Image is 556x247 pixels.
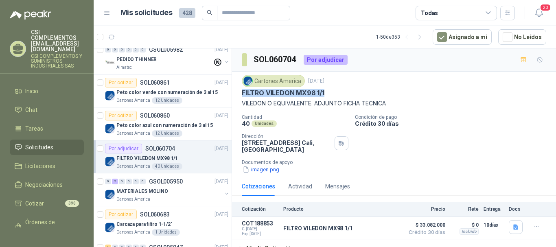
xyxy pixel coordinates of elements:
[105,91,115,101] img: Company Logo
[254,53,297,66] h3: SOL060704
[116,155,178,162] p: FILTRO VILEDON MX98 1/1
[25,180,63,189] span: Negociaciones
[116,221,173,228] p: Carcaza para filtro 1-1/2"
[179,8,195,18] span: 428
[252,120,277,127] div: Unidades
[10,140,84,155] a: Solicitudes
[355,114,553,120] p: Condición de pago
[105,190,115,199] img: Company Logo
[140,80,170,85] p: SOL060861
[450,206,479,212] p: Flete
[207,10,212,15] span: search
[283,206,400,212] p: Producto
[105,111,137,120] div: Por cotizar
[105,144,142,153] div: Por adjudicar
[325,182,350,191] div: Mensajes
[242,133,331,139] p: Dirección
[215,112,228,120] p: [DATE]
[450,220,479,230] p: $ 0
[65,200,79,207] span: 390
[152,229,180,236] div: 1 Unidades
[215,211,228,219] p: [DATE]
[215,46,228,54] p: [DATE]
[242,232,278,236] span: Exp: [DATE]
[433,29,492,45] button: Asignado a mi
[242,139,331,153] p: [STREET_ADDRESS] Cali , [GEOGRAPHIC_DATA]
[149,47,183,52] p: GSOL005982
[119,47,125,52] div: 0
[145,146,175,151] p: SOL060704
[10,214,84,239] a: Órdenes de Compra
[152,163,182,170] div: 40 Unidades
[243,77,252,85] img: Company Logo
[215,145,228,153] p: [DATE]
[105,223,115,232] img: Company Logo
[242,120,250,127] p: 40
[140,113,170,118] p: SOL060860
[10,196,84,211] a: Cotizar390
[105,78,137,87] div: Por cotizar
[133,47,139,52] div: 0
[10,177,84,192] a: Negociaciones
[242,99,546,108] p: VILEDON O EQUIVALENTE. ADJUNTO FICHA TECNICA
[10,10,51,20] img: Logo peakr
[215,178,228,186] p: [DATE]
[116,97,150,104] p: Cartones America
[116,229,150,236] p: Cartones America
[94,140,232,173] a: Por adjudicarSOL060704[DATE] Company LogoFILTRO VILEDON MX98 1/1Cartones America40 Unidades
[94,74,232,107] a: Por cotizarSOL060861[DATE] Company LogoPeto color verde con numeración de 3 al 15Cartones America...
[31,54,84,68] p: CSI COMPLEMENTOS Y SUMINISTROS INDUSTRIALES SAS
[140,179,146,184] div: 0
[484,206,504,212] p: Entrega
[25,199,44,208] span: Cotizar
[31,29,84,52] p: CSI COMPLEMENTOS [EMAIL_ADDRESS][DOMAIN_NAME]
[288,182,312,191] div: Actividad
[116,122,213,129] p: Peto color azul con numeración de 3 al 15
[105,47,111,52] div: 0
[25,124,43,133] span: Tareas
[25,143,53,152] span: Solicitudes
[405,206,445,212] p: Precio
[304,55,348,65] div: Por adjudicar
[242,206,278,212] p: Cotización
[116,64,132,71] p: Almatec
[283,225,353,232] p: FILTRO VILEDON MX98 1/1
[25,105,37,114] span: Chat
[116,188,168,195] p: MATERIALES MOLINO
[242,227,278,232] span: C: [DATE]
[242,165,280,174] button: imagen.png
[116,89,218,96] p: Peto color verde con numeración de 3 al 15
[242,114,348,120] p: Cantidad
[242,160,553,165] p: Documentos de apoyo
[25,162,55,170] span: Licitaciones
[112,179,118,184] div: 2
[10,121,84,136] a: Tareas
[498,29,546,45] button: No Leídos
[532,6,546,20] button: 20
[405,230,445,235] span: Crédito 30 días
[509,206,525,212] p: Docs
[242,182,275,191] div: Cotizaciones
[152,97,182,104] div: 12 Unidades
[308,77,324,85] p: [DATE]
[355,120,553,127] p: Crédito 30 días
[215,79,228,87] p: [DATE]
[25,218,76,236] span: Órdenes de Compra
[112,47,118,52] div: 0
[152,130,182,137] div: 12 Unidades
[105,210,137,219] div: Por cotizar
[140,212,170,217] p: SOL060683
[376,31,426,44] div: 1 - 50 de 353
[116,130,150,137] p: Cartones America
[116,56,157,63] p: PEDIDO THINNER
[149,179,183,184] p: GSOL005950
[105,58,115,68] img: Company Logo
[120,7,173,19] h1: Mis solicitudes
[126,179,132,184] div: 0
[484,220,504,230] p: 10 días
[405,220,445,230] span: $ 33.082.000
[105,45,230,71] a: 0 0 0 0 0 0 GSOL005982[DATE] Company LogoPEDIDO THINNERAlmatec
[540,4,551,11] span: 20
[10,102,84,118] a: Chat
[242,75,305,87] div: Cartones America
